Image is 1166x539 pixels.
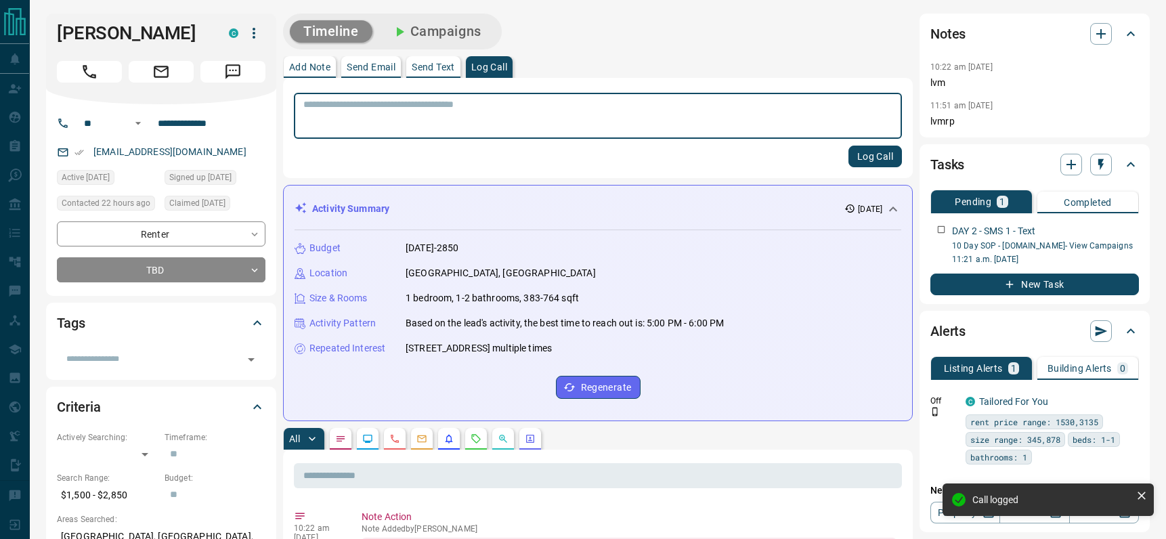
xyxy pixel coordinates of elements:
span: Call [57,61,122,83]
h2: Tags [57,312,85,334]
p: Location [309,266,347,280]
button: Open [130,115,146,131]
div: Activity Summary[DATE] [295,196,901,221]
p: $1,500 - $2,850 [57,484,158,506]
p: Search Range: [57,472,158,484]
svg: Push Notification Only [930,407,940,416]
div: Notes [930,18,1139,50]
p: Log Call [471,62,507,72]
span: Claimed [DATE] [169,196,225,210]
div: TBD [57,257,265,282]
p: Send Text [412,62,455,72]
h1: [PERSON_NAME] [57,22,209,44]
p: Send Email [347,62,395,72]
h2: Criteria [57,396,101,418]
div: Wed Aug 13 2025 [165,196,265,215]
svg: Notes [335,433,346,444]
span: Email [129,61,194,83]
p: [DATE]-2850 [406,241,458,255]
p: [STREET_ADDRESS] multiple times [406,341,552,355]
p: 1 [999,197,1005,207]
svg: Agent Actions [525,433,536,444]
div: Call logged [972,494,1131,505]
p: Budget: [165,472,265,484]
span: Message [200,61,265,83]
p: lvm [930,76,1139,90]
svg: Emails [416,433,427,444]
a: [EMAIL_ADDRESS][DOMAIN_NAME] [93,146,246,157]
div: Criteria [57,391,265,423]
span: size range: 345,878 [970,433,1060,446]
div: Renter [57,221,265,246]
svg: Opportunities [498,433,509,444]
p: 1 bedroom, 1-2 bathrooms, 383-764 sqft [406,291,579,305]
span: Active [DATE] [62,171,110,184]
p: Activity Pattern [309,316,376,330]
p: Actively Searching: [57,431,158,444]
span: Signed up [DATE] [169,171,232,184]
span: Contacted 22 hours ago [62,196,150,210]
svg: Email Verified [74,148,84,157]
p: Note Added by [PERSON_NAME] [362,524,897,534]
button: Log Call [848,146,902,167]
span: bathrooms: 1 [970,450,1027,464]
a: Tailored For You [979,396,1048,407]
p: 10:22 am [294,523,341,533]
p: [DATE] [858,203,882,215]
div: Tue Aug 12 2025 [165,170,265,189]
a: Property [930,502,1000,523]
div: Tasks [930,148,1139,181]
p: Based on the lead's activity, the best time to reach out is: 5:00 PM - 6:00 PM [406,316,724,330]
span: beds: 1-1 [1073,433,1115,446]
p: Activity Summary [312,202,389,216]
p: DAY 2 - SMS 1 - Text [952,224,1036,238]
div: Alerts [930,315,1139,347]
div: Tags [57,307,265,339]
button: Open [242,350,261,369]
a: 10 Day SOP - [DOMAIN_NAME]- View Campaigns [952,241,1133,251]
div: Wed Aug 13 2025 [57,170,158,189]
p: Repeated Interest [309,341,385,355]
p: lvmrp [930,114,1139,129]
p: Budget [309,241,341,255]
p: Size & Rooms [309,291,368,305]
h2: Tasks [930,154,964,175]
p: Off [930,395,957,407]
svg: Calls [389,433,400,444]
p: Add Note [289,62,330,72]
p: 10:22 am [DATE] [930,62,993,72]
svg: Lead Browsing Activity [362,433,373,444]
div: condos.ca [966,397,975,406]
p: Note Action [362,510,897,524]
svg: Requests [471,433,481,444]
svg: Listing Alerts [444,433,454,444]
p: Building Alerts [1048,364,1112,373]
p: Completed [1064,198,1112,207]
p: 11:51 am [DATE] [930,101,993,110]
p: New Alert: [930,483,1139,498]
span: rent price range: 1530,3135 [970,415,1098,429]
p: Timeframe: [165,431,265,444]
p: All [289,434,300,444]
h2: Notes [930,23,966,45]
p: Listing Alerts [944,364,1003,373]
p: 1 [1011,364,1016,373]
p: 0 [1120,364,1125,373]
button: Campaigns [378,20,495,43]
p: Areas Searched: [57,513,265,525]
p: 11:21 a.m. [DATE] [952,253,1139,265]
h2: Alerts [930,320,966,342]
button: Regenerate [556,376,641,399]
p: Pending [955,197,991,207]
button: Timeline [290,20,372,43]
div: Thu Aug 14 2025 [57,196,158,215]
p: [GEOGRAPHIC_DATA], [GEOGRAPHIC_DATA] [406,266,596,280]
button: New Task [930,274,1139,295]
div: condos.ca [229,28,238,38]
